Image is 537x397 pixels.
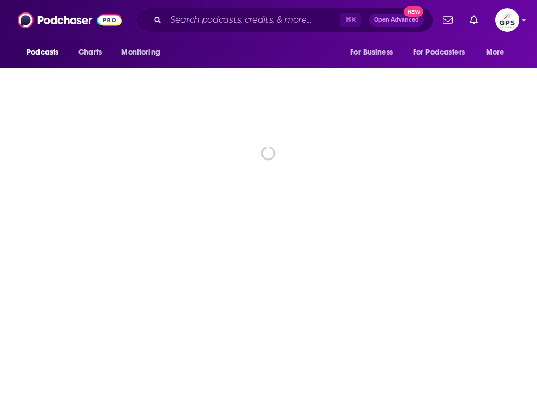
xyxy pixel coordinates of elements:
[374,17,419,23] span: Open Advanced
[495,8,519,32] span: Logged in as JocelynOGPS
[27,45,58,60] span: Podcasts
[350,45,393,60] span: For Business
[121,45,160,60] span: Monitoring
[18,10,122,30] img: Podchaser - Follow, Share and Rate Podcasts
[495,8,519,32] img: User Profile
[486,45,505,60] span: More
[19,42,73,63] button: open menu
[413,45,465,60] span: For Podcasters
[406,42,481,63] button: open menu
[438,11,457,29] a: Show notifications dropdown
[136,8,433,32] div: Search podcasts, credits, & more...
[340,13,361,27] span: ⌘ K
[495,8,519,32] button: Show profile menu
[114,42,174,63] button: open menu
[369,14,424,27] button: Open AdvancedNew
[71,42,108,63] a: Charts
[404,6,423,17] span: New
[78,45,102,60] span: Charts
[479,42,518,63] button: open menu
[166,11,340,29] input: Search podcasts, credits, & more...
[343,42,407,63] button: open menu
[466,11,482,29] a: Show notifications dropdown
